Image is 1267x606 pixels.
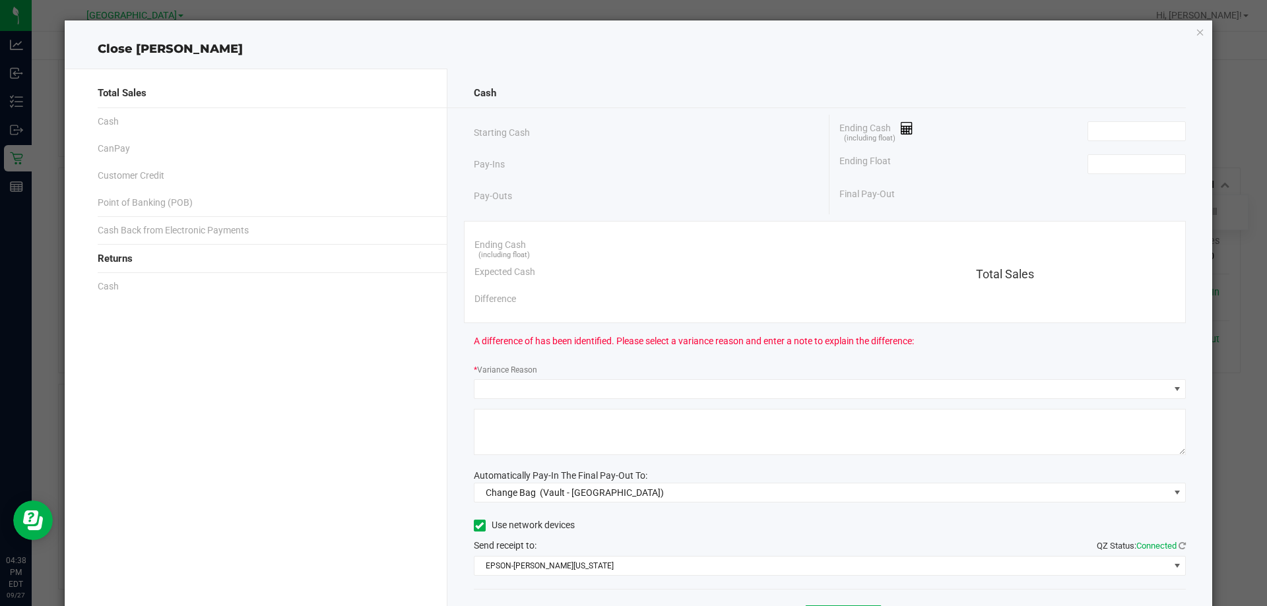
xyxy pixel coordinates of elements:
[540,487,664,498] span: (Vault - [GEOGRAPHIC_DATA])
[98,224,249,237] span: Cash Back from Electronic Payments
[98,280,119,293] span: Cash
[478,250,530,261] span: (including float)
[474,557,1169,575] span: EPSON-[PERSON_NAME][US_STATE]
[474,189,512,203] span: Pay-Outs
[98,115,119,129] span: Cash
[474,126,530,140] span: Starting Cash
[844,133,895,144] span: (including float)
[98,245,420,273] div: Returns
[98,86,146,101] span: Total Sales
[98,142,130,156] span: CanPay
[474,334,914,348] span: A difference of has been identified. Please select a variance reason and enter a note to explain ...
[1136,541,1177,551] span: Connected
[1097,541,1186,551] span: QZ Status:
[13,500,53,540] iframe: Resource center
[474,265,535,279] span: Expected Cash
[98,196,193,210] span: Point of Banking (POB)
[839,121,913,141] span: Ending Cash
[65,40,1213,58] div: Close [PERSON_NAME]
[474,470,647,481] span: Automatically Pay-In The Final Pay-Out To:
[474,364,537,376] label: Variance Reason
[839,154,891,174] span: Ending Float
[474,86,496,101] span: Cash
[474,292,516,306] span: Difference
[474,540,536,551] span: Send receipt to:
[486,487,536,498] span: Change Bag
[976,267,1034,281] span: Total Sales
[98,169,164,183] span: Customer Credit
[474,518,575,532] label: Use network devices
[474,238,526,252] span: Ending Cash
[839,187,895,201] span: Final Pay-Out
[474,158,505,171] span: Pay-Ins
